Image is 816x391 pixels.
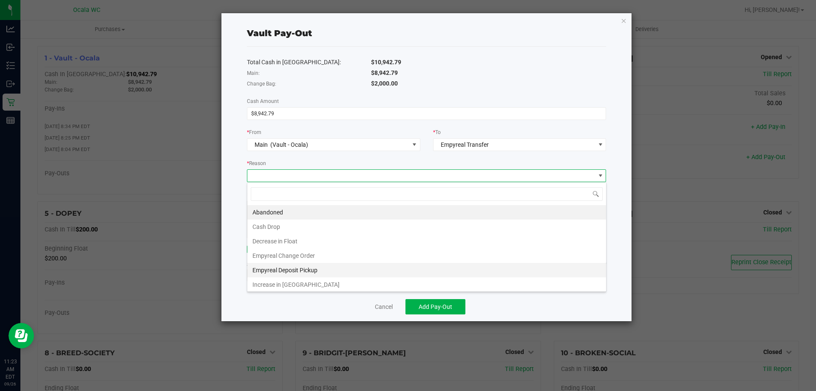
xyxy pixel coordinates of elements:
span: Main [255,141,268,148]
span: Main: [247,70,260,76]
a: Cancel [375,303,393,311]
li: Cash Drop [247,220,606,234]
span: Total Cash in [GEOGRAPHIC_DATA]: [247,59,341,66]
li: Empyreal Change Order [247,248,606,263]
span: Add Pay-Out [419,303,452,310]
div: Vault Pay-Out [247,27,312,40]
li: Increase in [GEOGRAPHIC_DATA] [247,277,606,292]
label: To [433,128,441,136]
span: (Vault - Ocala) [270,141,308,148]
li: Decrease in Float [247,234,606,248]
span: $2,000.00 [371,80,398,87]
span: $8,942.79 [371,69,398,76]
span: Cash Amount [247,98,279,104]
label: Reason [247,160,266,167]
button: Add Pay-Out [405,299,465,314]
label: From [247,128,261,136]
span: Empyreal Transfer [441,141,489,148]
span: Change Bag: [247,81,276,87]
li: Empyreal Deposit Pickup [247,263,606,277]
li: Abandoned [247,205,606,220]
span: $10,942.79 [371,59,401,66]
iframe: Resource center [8,323,34,348]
